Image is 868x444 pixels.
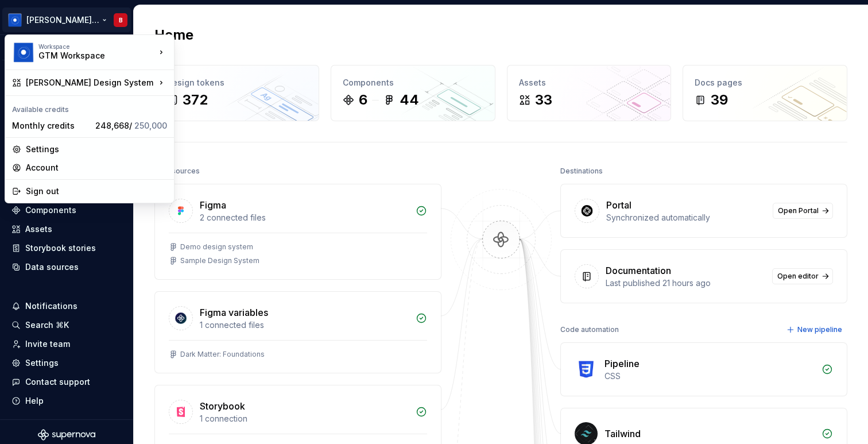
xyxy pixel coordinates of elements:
[26,144,167,155] div: Settings
[12,120,91,132] div: Monthly credits
[38,50,136,61] div: GTM Workspace
[38,43,156,50] div: Workspace
[13,42,34,63] img: 049812b6-2877-400d-9dc9-987621144c16.png
[26,162,167,173] div: Account
[95,121,167,130] span: 248,668 /
[7,98,172,117] div: Available credits
[26,77,156,88] div: [PERSON_NAME] Design System
[26,186,167,197] div: Sign out
[134,121,167,130] span: 250,000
